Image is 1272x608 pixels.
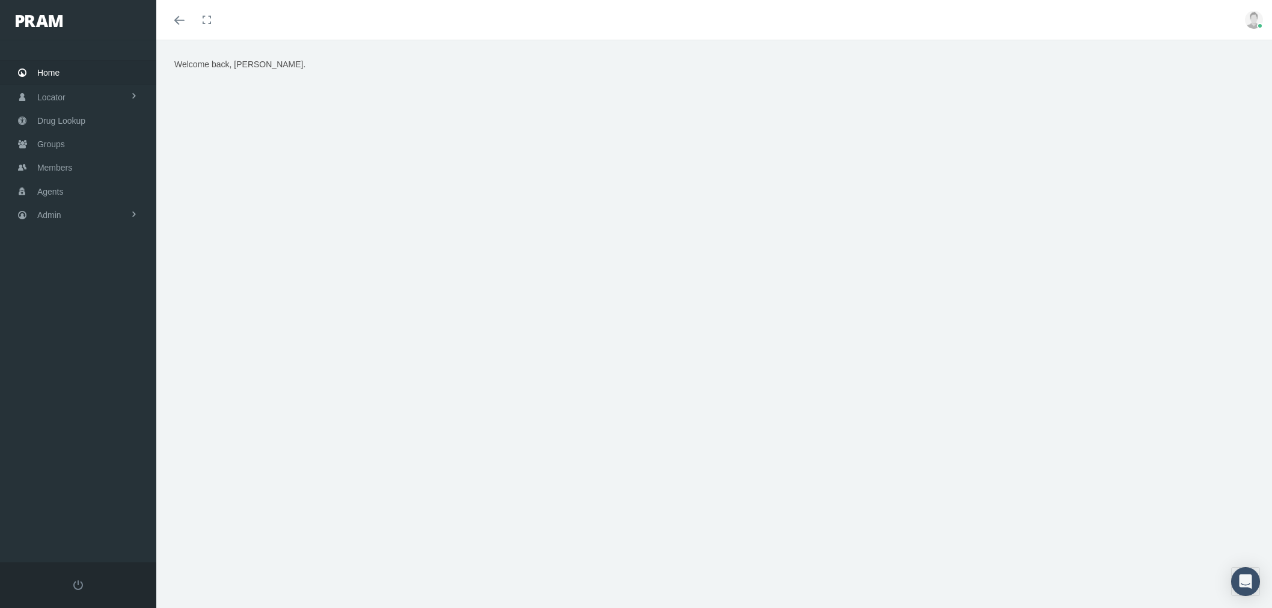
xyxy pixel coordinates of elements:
span: Agents [37,180,64,203]
span: Members [37,156,72,179]
span: Locator [37,86,66,109]
img: user-placeholder.jpg [1245,11,1263,29]
span: Home [37,61,60,84]
span: Drug Lookup [37,109,85,132]
span: Admin [37,204,61,226]
img: PRAM_20_x_78.png [16,15,63,27]
span: Groups [37,133,65,156]
span: Welcome back, [PERSON_NAME]. [174,59,305,69]
div: Open Intercom Messenger [1231,567,1260,596]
